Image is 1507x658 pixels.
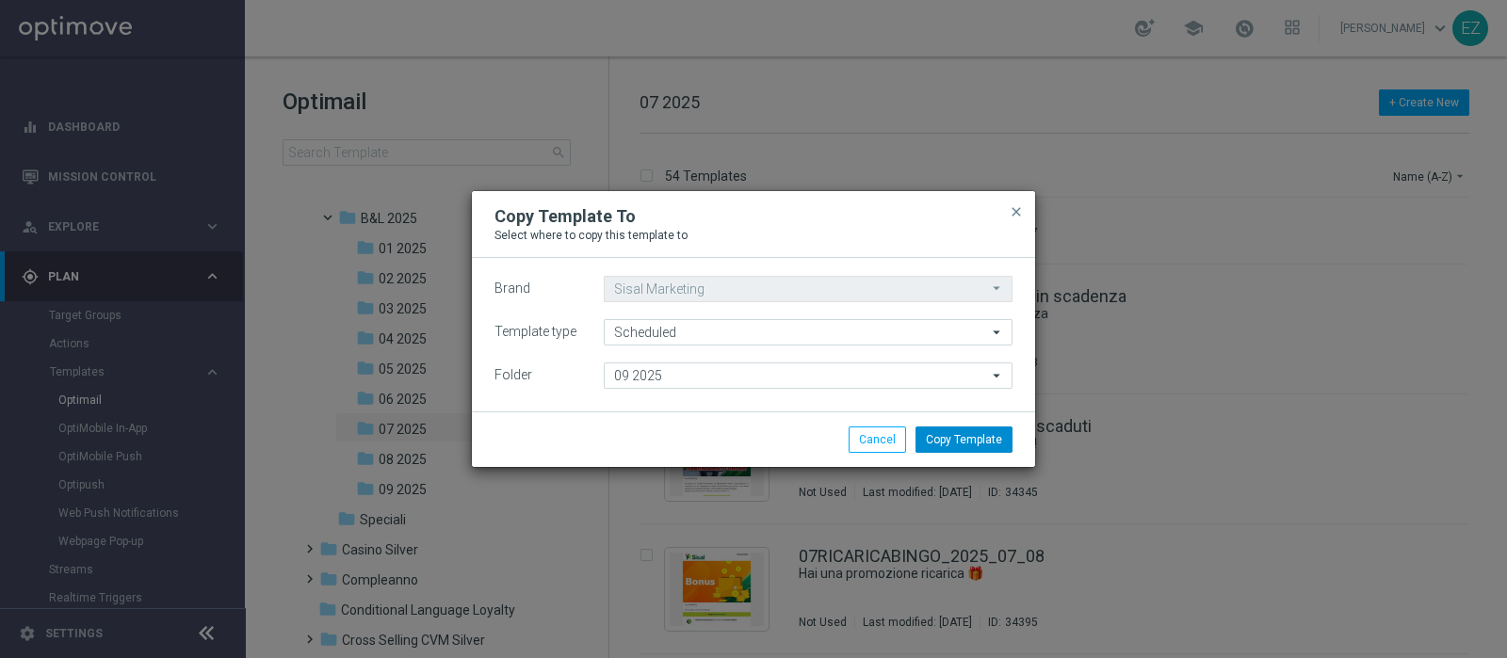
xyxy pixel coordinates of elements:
[849,426,906,453] button: Cancel
[494,367,532,383] label: Folder
[494,281,530,297] label: Brand
[988,320,1007,345] i: arrow_drop_down
[494,228,1013,243] p: Select where to copy this template to
[1009,204,1024,219] span: close
[916,426,1013,453] button: Copy Template
[988,363,1007,388] i: arrow_drop_down
[494,205,636,228] h2: Copy Template To
[494,324,576,340] label: Template type
[988,277,1007,300] i: arrow_drop_down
